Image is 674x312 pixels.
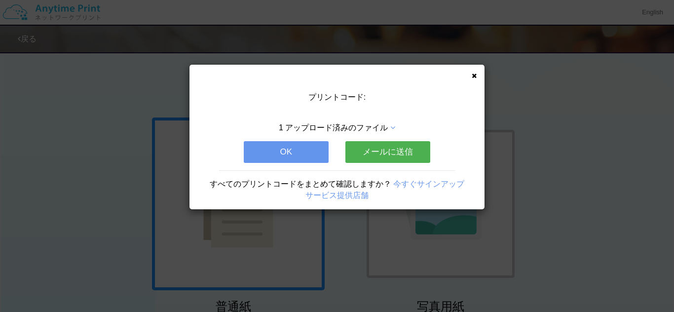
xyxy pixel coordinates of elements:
[305,191,369,199] a: サービス提供店舗
[308,93,366,101] span: プリントコード:
[244,141,329,163] button: OK
[393,180,464,188] a: 今すぐサインアップ
[279,123,388,132] span: 1 アップロード済みのファイル
[345,141,430,163] button: メールに送信
[210,180,391,188] span: すべてのプリントコードをまとめて確認しますか？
